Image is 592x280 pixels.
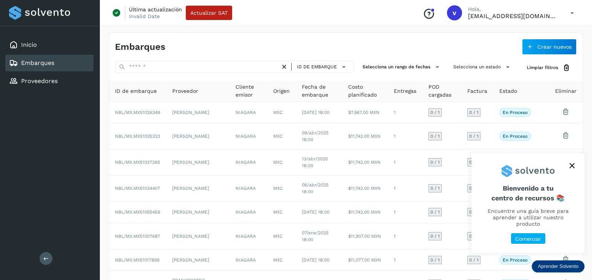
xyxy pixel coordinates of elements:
span: 0 / 1 [430,210,440,214]
td: [PERSON_NAME] [166,175,229,202]
td: 1 [388,102,422,123]
p: Comenzar [515,236,541,242]
td: [PERSON_NAME] [166,223,229,249]
span: 0 / 1 [430,258,440,262]
td: $7,967.00 MXN [342,102,388,123]
span: Limpiar filtros [527,64,558,71]
td: NIAGARA [229,149,267,175]
td: 1 [388,123,422,149]
td: [PERSON_NAME] [166,249,229,271]
td: MXC [267,175,296,202]
td: NIAGARA [229,175,267,202]
span: NBL/MX.MX51034407 [115,186,160,191]
span: NBL/MX.MX51035323 [115,134,160,139]
span: Entregas [394,87,416,95]
td: $11,742.00 MXN [342,175,388,202]
h4: Embarques [115,42,165,52]
p: En proceso [503,134,528,139]
span: 0 / 1 [469,258,479,262]
td: 1 [388,149,422,175]
span: Origen [273,87,290,95]
span: Factura [467,87,487,95]
a: Proveedores [21,77,58,85]
td: 1 [388,175,422,202]
td: MXC [267,202,296,223]
p: centro de recursos 📚 [480,194,575,202]
span: 0 / 1 [469,134,479,138]
td: $11,742.00 MXN [342,123,388,149]
span: 0 / 1 [430,110,440,115]
p: vaymartinez@niagarawater.com [468,12,558,20]
span: 13/abr/2025 18:00 [302,156,328,168]
td: 1 [388,249,422,271]
p: Encuentre una guía breve para aprender a utilizar nuestro producto [480,208,575,227]
span: 0 / 1 [469,110,479,115]
span: 0 / 1 [469,234,479,238]
span: [DATE] 18:00 [302,257,329,263]
span: NBL/MX.MX51055459 [115,209,160,215]
button: ID de embarque [295,62,350,72]
span: Bienvenido a tu [480,184,575,202]
button: Actualizar SAT [186,6,232,20]
div: Proveedores [5,73,93,89]
span: 09/abr/2025 18:00 [302,130,329,142]
td: 1 [388,202,422,223]
td: NIAGARA [229,223,267,249]
span: NBL/MX.MX51037265 [115,160,160,165]
span: Proveedor [172,87,198,95]
span: 0 / 1 [430,160,440,165]
div: Aprender Solvento [532,260,584,272]
span: 0 / 1 [430,234,440,238]
span: NBL/MX.MX51017899 [115,257,159,263]
td: 1 [388,223,422,249]
td: NIAGARA [229,123,267,149]
td: $11,077.00 MXN [342,249,388,271]
td: [PERSON_NAME] [166,123,229,149]
td: [PERSON_NAME] [166,102,229,123]
span: 0 / 1 [469,210,479,214]
span: Eliminar [555,87,577,95]
span: Cliente emisor [236,83,261,99]
span: 06/abr/2025 18:00 [302,182,329,194]
p: Última actualización [129,6,182,13]
span: Actualizar SAT [190,10,228,15]
td: MXC [267,123,296,149]
span: 0 / 1 [469,160,479,165]
button: Selecciona un rango de fechas [359,61,444,73]
td: MXC [267,102,296,123]
td: $11,907.00 MXN [342,223,388,249]
td: [PERSON_NAME] [166,149,229,175]
td: MXC [267,149,296,175]
a: Embarques [21,59,54,66]
span: NBL/MX.MX51007687 [115,234,160,239]
span: 0 / 1 [430,186,440,191]
td: NIAGARA [229,202,267,223]
span: Fecha de embarque [302,83,336,99]
button: Crear nuevos [522,39,577,55]
span: 07/ene/2025 18:00 [302,230,329,242]
a: Inicio [21,41,37,48]
td: MXC [267,249,296,271]
span: [DATE] 18:00 [302,209,329,215]
p: Hola, [468,6,558,12]
span: Crear nuevos [537,44,572,49]
button: Comenzar [511,233,545,244]
span: [DATE] 18:00 [302,110,329,115]
span: ID de embarque [297,63,337,70]
span: Estado [499,87,517,95]
span: 0 / 1 [469,186,479,191]
div: Aprender Solvento [471,153,584,253]
td: $11,742.00 MXN [342,202,388,223]
span: ID de embarque [115,87,157,95]
p: En proceso [503,257,528,263]
p: Aprender Solvento [538,263,578,269]
td: $11,742.00 MXN [342,149,388,175]
td: NIAGARA [229,102,267,123]
span: Costo planificado [348,83,382,99]
p: Invalid Date [129,13,160,20]
span: POD cargadas [428,83,455,99]
button: Limpiar filtros [521,61,577,75]
p: En proceso [503,110,528,115]
td: NIAGARA [229,249,267,271]
td: [PERSON_NAME] [166,202,229,223]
